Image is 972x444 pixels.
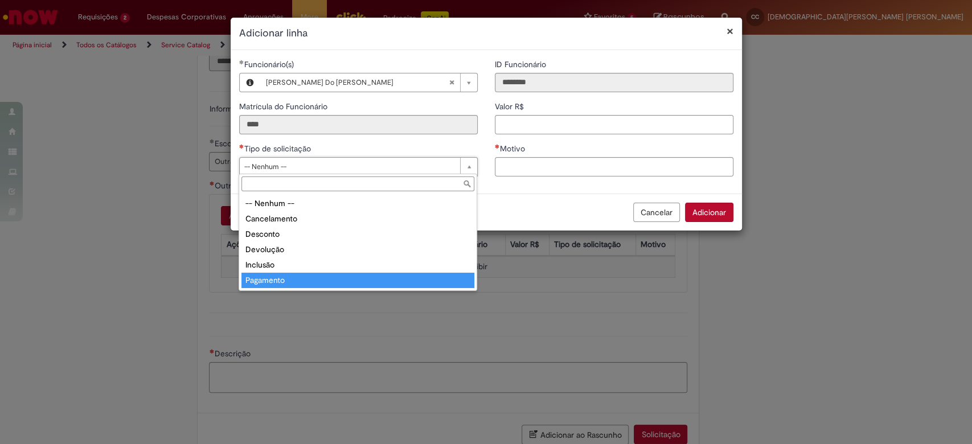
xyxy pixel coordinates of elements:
[241,257,474,273] div: Inclusão
[241,227,474,242] div: Desconto
[241,273,474,288] div: Pagamento
[241,196,474,211] div: -- Nenhum --
[241,242,474,257] div: Devolução
[241,211,474,227] div: Cancelamento
[239,194,477,290] ul: Tipo de solicitação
